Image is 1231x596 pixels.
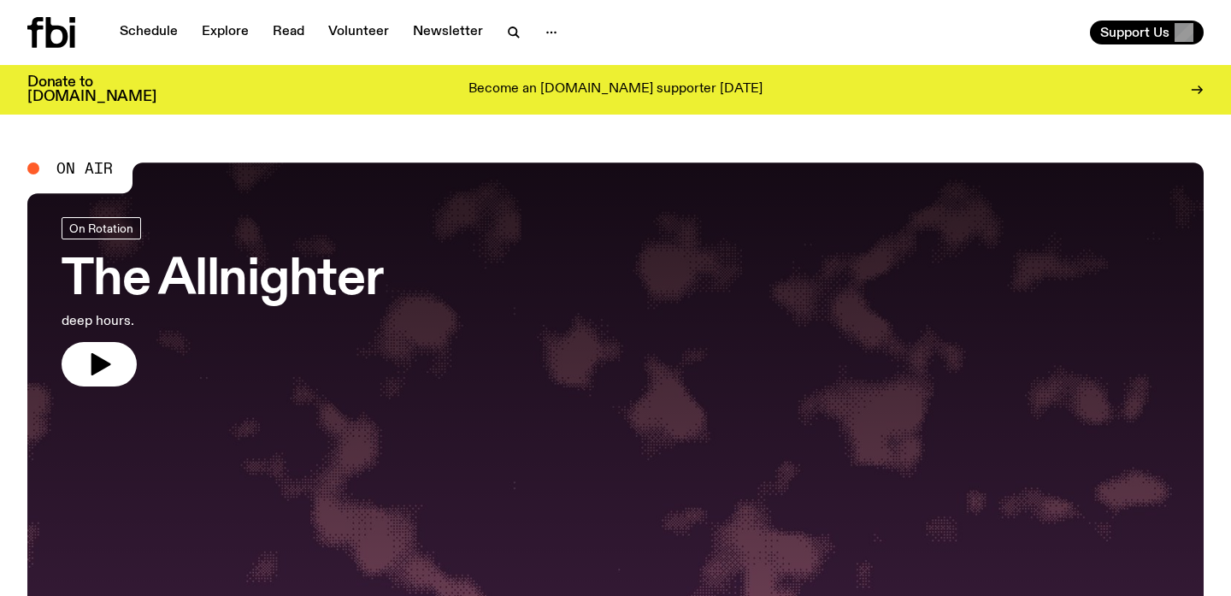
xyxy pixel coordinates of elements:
p: Become an [DOMAIN_NAME] supporter [DATE] [468,82,763,97]
h3: Donate to [DOMAIN_NAME] [27,75,156,104]
a: Schedule [109,21,188,44]
span: On Rotation [69,221,133,234]
a: The Allnighterdeep hours. [62,217,383,387]
a: Read [262,21,315,44]
button: Support Us [1090,21,1204,44]
span: On Air [56,161,113,176]
p: deep hours. [62,311,383,332]
a: Newsletter [403,21,493,44]
h3: The Allnighter [62,257,383,304]
a: Explore [191,21,259,44]
a: On Rotation [62,217,141,239]
a: Volunteer [318,21,399,44]
span: Support Us [1100,25,1169,40]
